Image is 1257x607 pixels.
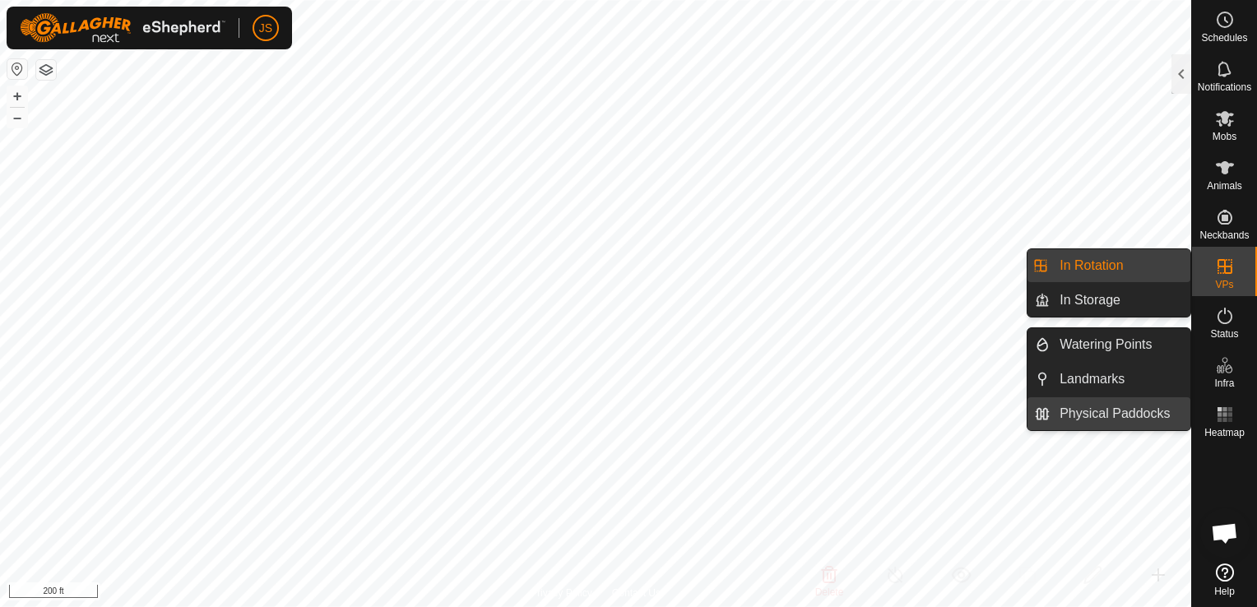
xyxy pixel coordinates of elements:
span: Landmarks [1060,369,1125,389]
img: Gallagher Logo [20,13,225,43]
span: Heatmap [1204,428,1245,438]
li: Watering Points [1027,328,1190,361]
li: Landmarks [1027,363,1190,396]
span: Watering Points [1060,335,1152,354]
a: Privacy Policy [531,586,592,600]
span: Help [1214,586,1235,596]
span: Animals [1207,181,1242,191]
a: Help [1192,557,1257,603]
a: Watering Points [1050,328,1190,361]
span: In Rotation [1060,256,1123,276]
span: Infra [1214,378,1234,388]
span: In Storage [1060,290,1120,310]
span: Neckbands [1199,230,1249,240]
a: Landmarks [1050,363,1190,396]
li: Physical Paddocks [1027,397,1190,430]
button: Map Layers [36,60,56,80]
a: Physical Paddocks [1050,397,1190,430]
span: Status [1210,329,1238,339]
span: Mobs [1213,132,1236,141]
button: + [7,86,27,106]
span: Schedules [1201,33,1247,43]
a: Contact Us [612,586,661,600]
span: VPs [1215,280,1233,290]
li: In Storage [1027,284,1190,317]
a: In Storage [1050,284,1190,317]
button: – [7,108,27,127]
button: Reset Map [7,59,27,79]
span: Notifications [1198,82,1251,92]
span: Physical Paddocks [1060,404,1170,424]
li: In Rotation [1027,249,1190,282]
div: Open chat [1200,508,1250,558]
span: JS [259,20,272,37]
a: In Rotation [1050,249,1190,282]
